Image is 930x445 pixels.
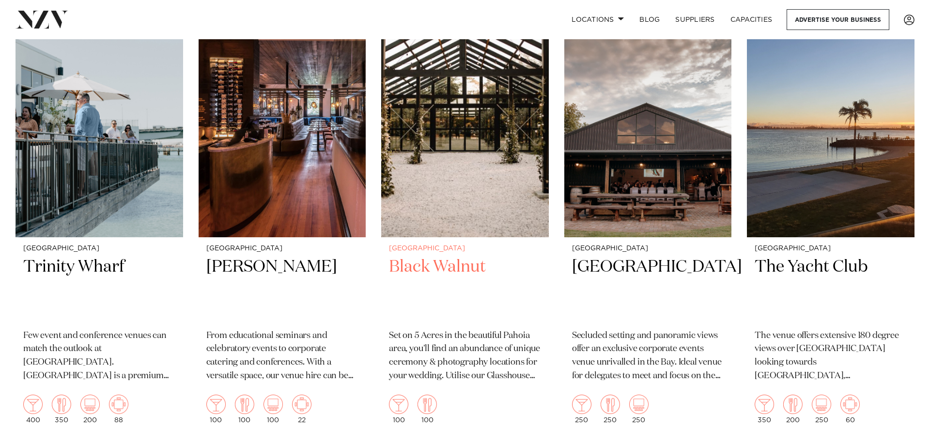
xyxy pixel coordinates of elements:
[235,395,254,424] div: 100
[389,395,408,424] div: 100
[723,9,780,30] a: Capacities
[389,329,541,384] p: Set on 5 Acres in the beautiful Pahoia area, you'll find an abundance of unique ceremony & photog...
[23,245,175,252] small: [GEOGRAPHIC_DATA]
[747,13,914,431] a: [GEOGRAPHIC_DATA] The Yacht Club The venue offers extensive 180 degree views over [GEOGRAPHIC_DAT...
[381,13,549,431] a: [GEOGRAPHIC_DATA] Black Walnut Set on 5 Acres in the beautiful Pahoia area, you'll find an abunda...
[199,13,366,431] a: [GEOGRAPHIC_DATA] [PERSON_NAME] From educational seminars and celebratory events to corporate cat...
[601,395,620,424] div: 250
[206,245,358,252] small: [GEOGRAPHIC_DATA]
[632,9,667,30] a: BLOG
[572,329,724,384] p: Secluded setting and panoramic views offer an exclusive corporate events venue unrivalled in the ...
[812,395,831,414] img: theatre.png
[755,329,907,384] p: The venue offers extensive 180 degree views over [GEOGRAPHIC_DATA] looking towards [GEOGRAPHIC_DA...
[667,9,722,30] a: SUPPLIERS
[263,395,283,414] img: theatre.png
[52,395,71,414] img: dining.png
[292,395,311,424] div: 22
[629,395,649,414] img: theatre.png
[783,395,803,414] img: dining.png
[80,395,100,424] div: 200
[109,395,128,424] div: 88
[755,256,907,322] h2: The Yacht Club
[755,245,907,252] small: [GEOGRAPHIC_DATA]
[755,395,774,414] img: cocktail.png
[840,395,860,414] img: meeting.png
[52,395,71,424] div: 350
[206,256,358,322] h2: [PERSON_NAME]
[564,9,632,30] a: Locations
[572,245,724,252] small: [GEOGRAPHIC_DATA]
[263,395,283,424] div: 100
[23,395,43,414] img: cocktail.png
[15,11,68,28] img: nzv-logo.png
[787,9,889,30] a: Advertise your business
[840,395,860,424] div: 60
[572,395,591,414] img: cocktail.png
[23,256,175,322] h2: Trinity Wharf
[206,395,226,424] div: 100
[783,395,803,424] div: 200
[23,329,175,384] p: Few event and conference venues can match the outlook at [GEOGRAPHIC_DATA]. [GEOGRAPHIC_DATA] is ...
[812,395,831,424] div: 250
[601,395,620,414] img: dining.png
[418,395,437,424] div: 100
[389,395,408,414] img: cocktail.png
[292,395,311,414] img: meeting.png
[109,395,128,414] img: meeting.png
[418,395,437,414] img: dining.png
[389,256,541,322] h2: Black Walnut
[629,395,649,424] div: 250
[206,395,226,414] img: cocktail.png
[572,256,724,322] h2: [GEOGRAPHIC_DATA]
[572,395,591,424] div: 250
[15,13,183,431] a: [GEOGRAPHIC_DATA] Trinity Wharf Few event and conference venues can match the outlook at [GEOGRAP...
[235,395,254,414] img: dining.png
[564,13,732,431] a: [GEOGRAPHIC_DATA] [GEOGRAPHIC_DATA] Secluded setting and panoramic views offer an exclusive corpo...
[80,395,100,414] img: theatre.png
[206,329,358,384] p: From educational seminars and celebratory events to corporate catering and conferences. With a ve...
[755,395,774,424] div: 350
[23,395,43,424] div: 400
[389,245,541,252] small: [GEOGRAPHIC_DATA]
